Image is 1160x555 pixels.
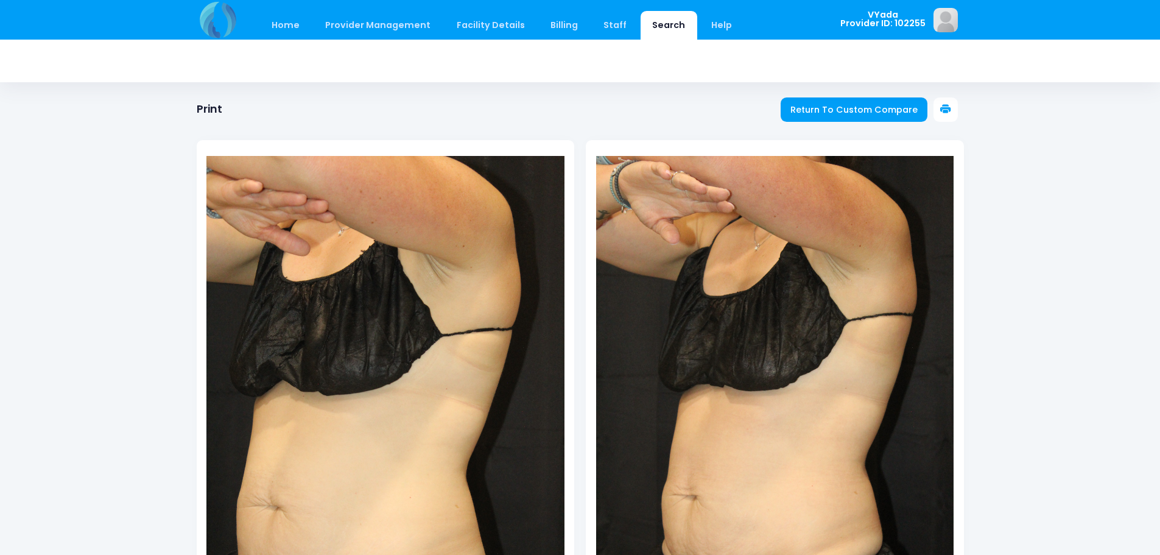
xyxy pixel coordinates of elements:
[197,103,222,116] h1: Print
[538,11,589,40] a: Billing
[781,97,928,122] a: Return To Custom Compare
[933,8,958,32] img: image
[314,11,443,40] a: Provider Management
[592,11,639,40] a: Staff
[790,104,918,116] span: Return To Custom Compare
[699,11,743,40] a: Help
[260,11,312,40] a: Home
[641,11,697,40] a: Search
[445,11,536,40] a: Facility Details
[840,10,926,28] span: VYada Provider ID: 102255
